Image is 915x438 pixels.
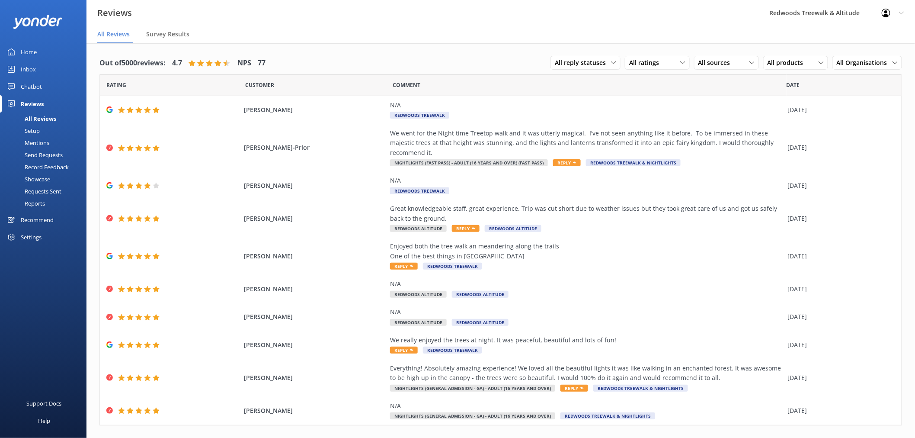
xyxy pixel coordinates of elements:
span: All products [768,58,809,68]
span: Redwoods Treewalk [390,187,449,194]
span: Redwoods Altitude [390,319,447,326]
span: All reply statuses [555,58,611,68]
div: Settings [21,229,42,246]
span: Nightlights (General Admission - GA) - Adult (16 years and over) [390,385,555,392]
a: Showcase [5,173,86,185]
div: Reports [5,197,45,209]
span: Reply [452,225,480,232]
span: Nightlights (General Admission - GA) - Adult (16 years and over) [390,412,555,419]
span: Redwoods Treewalk [423,263,482,270]
a: Mentions [5,137,86,149]
span: Redwoods Altitude [452,291,509,298]
div: [DATE] [788,214,891,223]
div: [DATE] [788,373,891,383]
span: Redwoods Treewalk [423,347,482,354]
span: Redwoods Altitude [452,319,509,326]
span: All ratings [629,58,664,68]
div: [DATE] [788,251,891,261]
div: Send Requests [5,149,63,161]
span: [PERSON_NAME] [244,214,386,223]
span: [PERSON_NAME] [244,373,386,383]
div: [DATE] [788,312,891,322]
span: [PERSON_NAME] [244,181,386,190]
div: We really enjoyed the trees at night. It was peaceful, beautiful and lots of fun! [390,335,784,345]
div: N/A [390,100,784,110]
h4: 77 [258,58,266,69]
div: Record Feedback [5,161,69,173]
h4: 4.7 [172,58,182,69]
div: [DATE] [788,406,891,415]
span: Survey Results [146,30,189,39]
a: Record Feedback [5,161,86,173]
h3: Reviews [97,6,132,20]
span: Date [787,81,800,89]
div: [DATE] [788,181,891,190]
div: Showcase [5,173,50,185]
span: Reply [553,159,581,166]
div: All Reviews [5,113,56,125]
div: [DATE] [788,284,891,294]
span: Reply [560,385,588,392]
div: Inbox [21,61,36,78]
a: Requests Sent [5,185,86,197]
span: Reply [390,347,418,354]
span: Redwoods Treewalk & Nightlights [593,385,688,392]
span: [PERSON_NAME]-Prior [244,143,386,152]
div: N/A [390,176,784,185]
div: We went for the Night time Treetop walk and it was utterly magical. I've not seen anything like i... [390,129,784,158]
span: All Reviews [97,30,130,39]
span: [PERSON_NAME] [244,312,386,322]
span: [PERSON_NAME] [244,105,386,115]
h4: NPS [237,58,251,69]
span: Reply [390,263,418,270]
div: N/A [390,279,784,289]
h4: Out of 5000 reviews: [99,58,166,69]
a: Reports [5,197,86,209]
span: All Organisations [837,58,893,68]
span: Date [106,81,126,89]
div: Great knowledgeable staff, great experience. Trip was cut short due to weather issues but they to... [390,204,784,223]
div: Setup [5,125,40,137]
span: Redwoods Treewalk & Nightlights [560,412,655,419]
div: Chatbot [21,78,42,95]
span: Redwoods Altitude [485,225,541,232]
div: Support Docs [27,395,62,412]
span: Redwoods Treewalk [390,112,449,119]
div: [DATE] [788,340,891,350]
div: Everything! Absolutely amazing experience! We loved all the beautiful lights it was like walking ... [390,364,784,383]
div: Recommend [21,211,54,229]
div: [DATE] [788,105,891,115]
span: All sources [698,58,736,68]
div: Mentions [5,137,49,149]
span: Redwoods Altitude [390,225,447,232]
span: [PERSON_NAME] [244,406,386,415]
span: Date [245,81,274,89]
a: Setup [5,125,86,137]
div: N/A [390,401,784,411]
span: [PERSON_NAME] [244,284,386,294]
img: yonder-white-logo.png [13,15,63,29]
div: N/A [390,307,784,317]
div: Help [38,412,50,429]
div: [DATE] [788,143,891,152]
a: All Reviews [5,113,86,125]
div: Enjoyed both the tree walk an meandering along the trails One of the best things in [GEOGRAPHIC_D... [390,242,784,261]
span: Nightlights (Fast Pass) - Adult (16 years and over) (fast pass) [390,159,548,166]
span: [PERSON_NAME] [244,251,386,261]
div: Reviews [21,95,44,113]
span: Question [393,81,421,89]
span: [PERSON_NAME] [244,340,386,350]
span: Redwoods Treewalk & Nightlights [586,159,681,166]
span: Redwoods Altitude [390,291,447,298]
a: Send Requests [5,149,86,161]
div: Home [21,43,37,61]
div: Requests Sent [5,185,61,197]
